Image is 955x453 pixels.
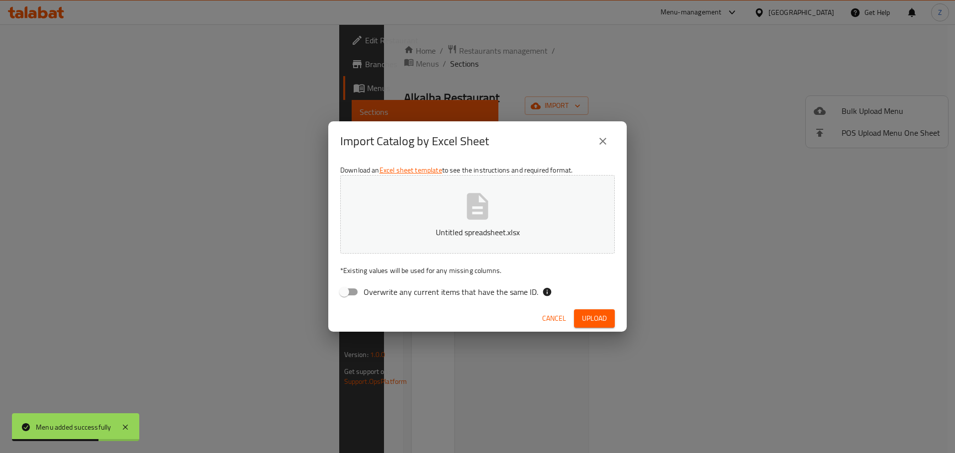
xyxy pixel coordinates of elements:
[340,266,615,275] p: Existing values will be used for any missing columns.
[340,175,615,254] button: Untitled spreadsheet.xlsx
[538,309,570,328] button: Cancel
[364,286,538,298] span: Overwrite any current items that have the same ID.
[542,312,566,325] span: Cancel
[542,287,552,297] svg: If the overwrite option isn't selected, then the items that match an existing ID will be ignored ...
[328,161,627,305] div: Download an to see the instructions and required format.
[356,226,599,238] p: Untitled spreadsheet.xlsx
[582,312,607,325] span: Upload
[380,164,442,177] a: Excel sheet template
[574,309,615,328] button: Upload
[591,129,615,153] button: close
[36,422,111,433] div: Menu added successfully
[340,133,489,149] h2: Import Catalog by Excel Sheet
